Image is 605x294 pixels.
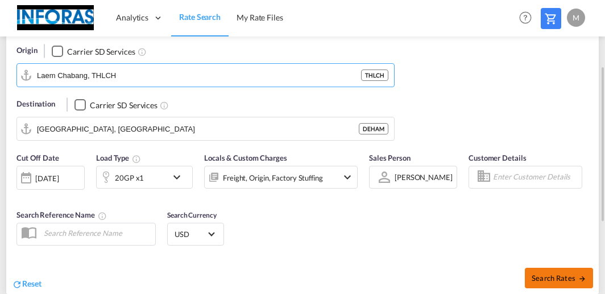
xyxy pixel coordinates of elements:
span: Analytics [116,12,148,23]
md-icon: Your search will be saved by the below given name [98,211,107,220]
md-icon: icon-chevron-down [170,170,189,184]
div: Carrier SD Services [67,46,135,58]
span: Search Reference Name [16,210,107,219]
input: Search by Port [37,120,359,137]
div: 20GP x1 [115,170,144,186]
span: Customer Details [469,153,526,162]
span: USD [175,229,206,239]
span: Rate Search [179,12,221,22]
span: Origin [16,45,37,56]
md-select: Sales Person: Matthias Boguslawski [393,169,454,185]
div: DEHAM [359,123,388,134]
span: Reset [22,279,42,288]
span: Search Currency [167,211,217,219]
div: Freight Origin Factory Stuffing [223,170,323,186]
span: Search Rates [532,273,586,283]
button: Search Ratesicon-arrow-right [525,268,593,288]
img: eff75c7098ee11eeb65dd1c63e392380.jpg [17,5,94,31]
div: 20GP x1icon-chevron-down [96,166,193,189]
span: Sales Person [369,153,411,162]
span: Locals & Custom Charges [204,153,287,162]
div: icon-refreshReset [12,278,42,291]
div: [DATE] [35,173,59,183]
span: Cut Off Date [16,153,59,162]
input: Search by Port [37,67,361,84]
md-icon: icon-chevron-down [341,170,354,184]
div: Carrier SD Services [90,100,158,111]
md-icon: Unchecked: Search for CY (Container Yard) services for all selected carriers.Checked : Search for... [138,47,147,56]
md-checkbox: Checkbox No Ink [52,45,135,57]
span: Destination [16,99,55,110]
md-icon: icon-refresh [12,279,22,289]
div: Help [516,8,541,28]
md-select: Select Currency: $ USDUnited States Dollar [173,226,218,242]
span: Help [516,8,535,27]
div: [DATE] [16,166,85,190]
input: Search Reference Name [38,224,155,242]
div: THLCH [361,70,388,81]
div: M [567,9,585,27]
md-datepicker: Select [16,188,25,203]
input: Enter Customer Details [493,169,578,186]
md-icon: Select multiple loads to view rates [132,154,141,164]
md-icon: Unchecked: Search for CY (Container Yard) services for all selected carriers.Checked : Search for... [160,101,169,110]
md-input-container: Laem Chabang, THLCH [17,64,394,87]
md-input-container: Hamburg, DEHAM [17,117,394,140]
md-icon: icon-arrow-right [578,275,586,283]
span: My Rate Files [237,13,283,22]
div: Freight Origin Factory Stuffingicon-chevron-down [204,166,358,189]
md-checkbox: Checkbox No Ink [74,99,158,111]
span: Load Type [96,153,141,162]
div: Origin Checkbox No InkUnchecked: Search for CY (Container Yard) services for all selected carrier... [6,28,599,293]
div: [PERSON_NAME] [395,173,453,182]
